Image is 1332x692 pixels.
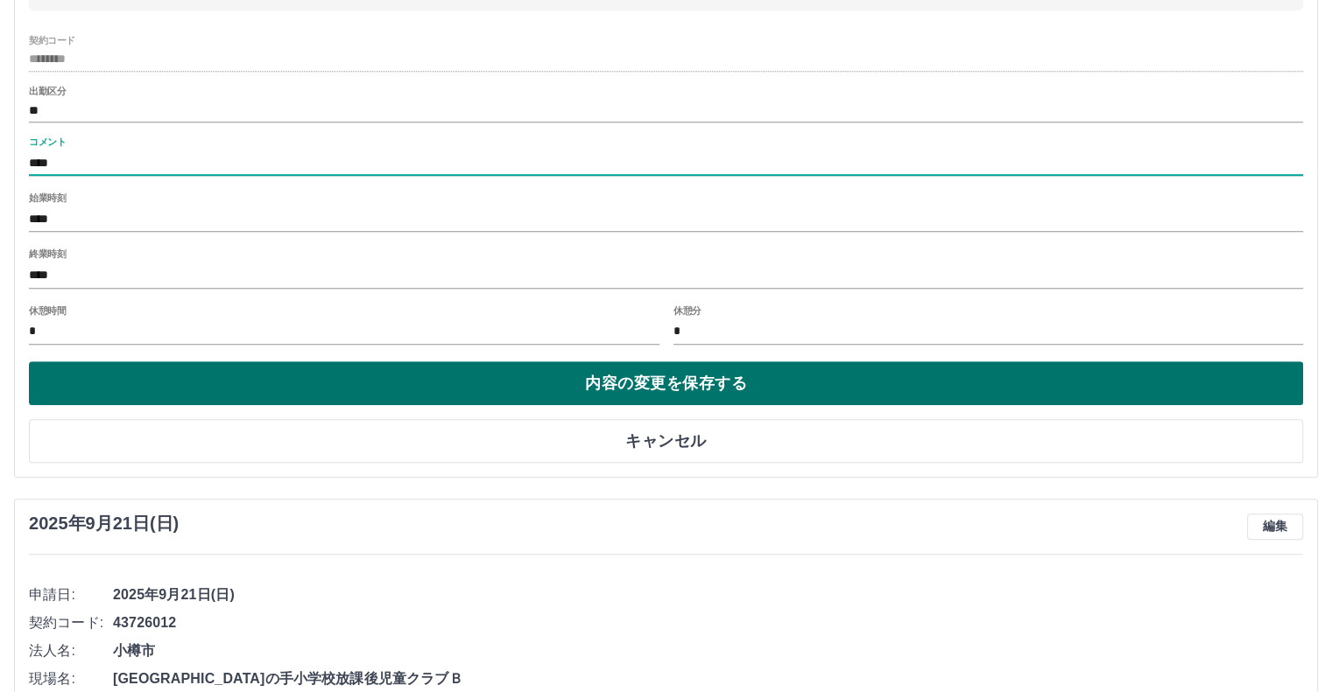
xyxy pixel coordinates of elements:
span: 法人名: [29,640,113,661]
button: キャンセル [29,419,1303,463]
label: 休憩分 [673,304,701,317]
span: 申請日: [29,584,113,605]
label: 終業時刻 [29,248,66,261]
label: 出勤区分 [29,85,66,98]
label: 始業時刻 [29,192,66,205]
span: 小樽市 [113,640,1303,661]
span: 契約コード: [29,612,113,633]
label: 休憩時間 [29,304,66,317]
span: [GEOGRAPHIC_DATA]の手小学校放課後児童クラブＢ [113,668,1303,689]
span: 現場名: [29,668,113,689]
span: 2025年9月21日(日) [113,584,1303,605]
button: 編集 [1247,514,1303,540]
button: 内容の変更を保存する [29,361,1303,405]
span: 43726012 [113,612,1303,633]
h3: 2025年9月21日(日) [29,514,179,534]
label: 契約コード [29,33,75,46]
label: コメント [29,136,66,149]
